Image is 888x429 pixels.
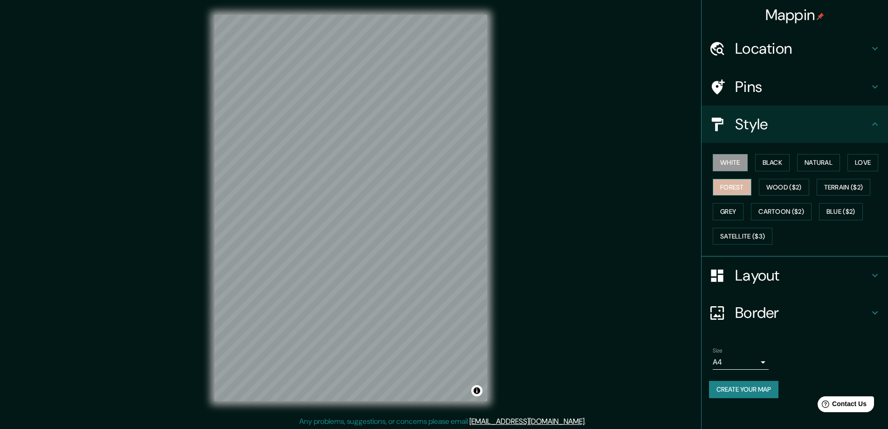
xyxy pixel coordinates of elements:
div: Border [702,294,888,331]
h4: Border [735,303,869,322]
button: Terrain ($2) [817,179,871,196]
h4: Style [735,115,869,134]
button: Toggle attribution [471,385,482,396]
label: Size [713,347,723,355]
button: Grey [713,203,743,220]
button: Love [847,154,878,171]
canvas: Map [214,15,487,401]
h4: Layout [735,266,869,285]
button: Black [755,154,790,171]
a: [EMAIL_ADDRESS][DOMAIN_NAME] [469,416,585,426]
div: Style [702,105,888,143]
div: Layout [702,257,888,294]
button: Forest [713,179,751,196]
p: Any problems, suggestions, or concerns please email . [299,416,586,427]
h4: Mappin [765,6,825,24]
button: Blue ($2) [819,203,863,220]
img: pin-icon.png [817,13,824,20]
button: Cartoon ($2) [751,203,812,220]
h4: Location [735,39,869,58]
button: Wood ($2) [759,179,809,196]
div: Location [702,30,888,67]
button: Create your map [709,381,778,398]
div: . [587,416,589,427]
button: White [713,154,748,171]
div: . [586,416,587,427]
div: A4 [713,355,769,370]
div: Pins [702,68,888,105]
iframe: Help widget launcher [805,393,878,419]
button: Satellite ($3) [713,228,772,245]
h4: Pins [735,77,869,96]
button: Natural [797,154,840,171]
